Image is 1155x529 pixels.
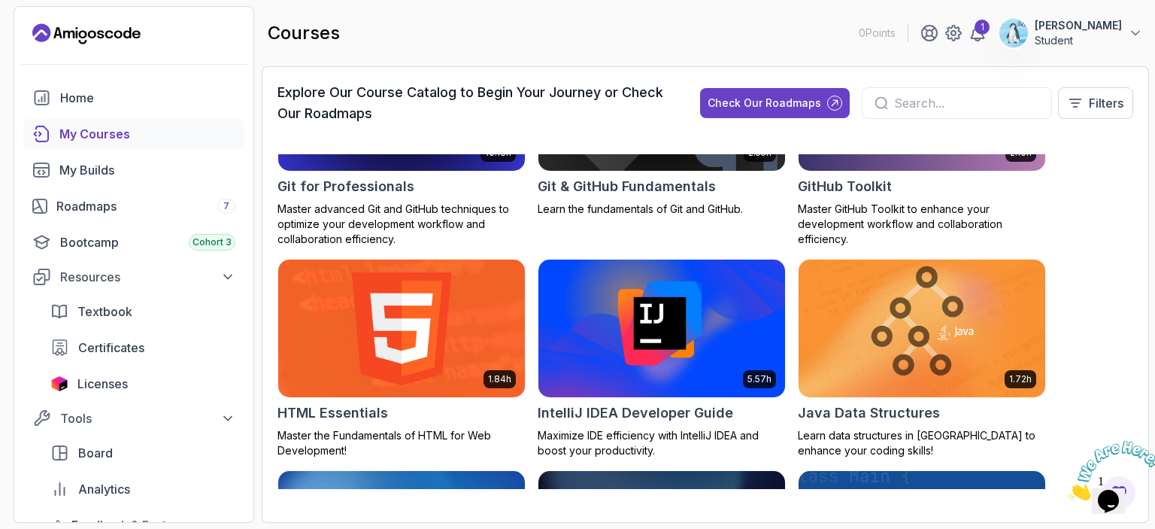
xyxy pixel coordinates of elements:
[538,403,733,424] h2: IntelliJ IDEA Developer Guide
[77,303,132,321] span: Textbook
[32,22,141,46] a: Landing page
[894,94,1039,112] input: Search...
[277,259,526,459] a: HTML Essentials card1.84hHTML EssentialsMaster the Fundamentals of HTML for Web Development!
[538,259,786,459] a: IntelliJ IDEA Developer Guide card5.57hIntelliJ IDEA Developer GuideMaximize IDE efficiency with ...
[50,376,68,391] img: jetbrains icon
[1058,87,1133,119] button: Filters
[56,197,235,215] div: Roadmaps
[6,6,12,19] span: 1
[23,119,244,149] a: courses
[41,296,244,327] a: textbook
[78,444,113,462] span: Board
[78,480,130,498] span: Analytics
[700,88,850,118] button: Check Our Roadmaps
[798,403,940,424] h2: Java Data Structures
[1062,435,1155,506] iframe: chat widget
[60,268,235,286] div: Resources
[41,369,244,399] a: licenses
[277,176,414,197] h2: Git for Professionals
[77,375,128,393] span: Licenses
[41,438,244,468] a: board
[41,333,244,363] a: certificates
[23,83,244,113] a: home
[1035,33,1122,48] p: Student
[223,200,229,212] span: 7
[277,202,526,247] p: Master advanced Git and GitHub techniques to optimize your development workflow and collaboration...
[538,428,786,458] p: Maximize IDE efficiency with IntelliJ IDEA and boost your productivity.
[6,6,99,65] img: Chat attention grabber
[23,155,244,185] a: builds
[23,263,244,290] button: Resources
[798,176,892,197] h2: GitHub Toolkit
[59,161,235,179] div: My Builds
[969,24,987,42] a: 1
[192,236,232,248] span: Cohort 3
[708,96,821,111] div: Check Our Roadmaps
[277,428,526,458] p: Master the Fundamentals of HTML for Web Development!
[41,474,244,504] a: analytics
[798,428,1046,458] p: Learn data structures in [GEOGRAPHIC_DATA] to enhance your coding skills!
[1089,94,1123,112] p: Filters
[60,409,235,427] div: Tools
[23,191,244,221] a: roadmaps
[277,403,388,424] h2: HTML Essentials
[538,176,716,197] h2: Git & GitHub Fundamentals
[975,20,990,35] div: 1
[60,233,235,251] div: Bootcamp
[798,259,1046,459] a: Java Data Structures card1.72hJava Data StructuresLearn data structures in [GEOGRAPHIC_DATA] to e...
[747,373,772,385] p: 5.57h
[60,89,235,107] div: Home
[859,26,896,41] p: 0 Points
[999,18,1143,48] button: user profile image[PERSON_NAME]Student
[538,202,786,217] p: Learn the fundamentals of Git and GitHub.
[272,256,531,401] img: HTML Essentials card
[23,405,244,432] button: Tools
[799,260,1045,398] img: Java Data Structures card
[268,21,340,45] h2: courses
[798,202,1046,247] p: Master GitHub Toolkit to enhance your development workflow and collaboration efficiency.
[538,260,785,398] img: IntelliJ IDEA Developer Guide card
[23,227,244,257] a: bootcamp
[277,82,673,124] h3: Explore Our Course Catalog to Begin Your Journey or Check Our Roadmaps
[488,373,511,385] p: 1.84h
[59,125,235,143] div: My Courses
[999,19,1028,47] img: user profile image
[1035,18,1122,33] p: [PERSON_NAME]
[78,339,144,357] span: Certificates
[1009,373,1032,385] p: 1.72h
